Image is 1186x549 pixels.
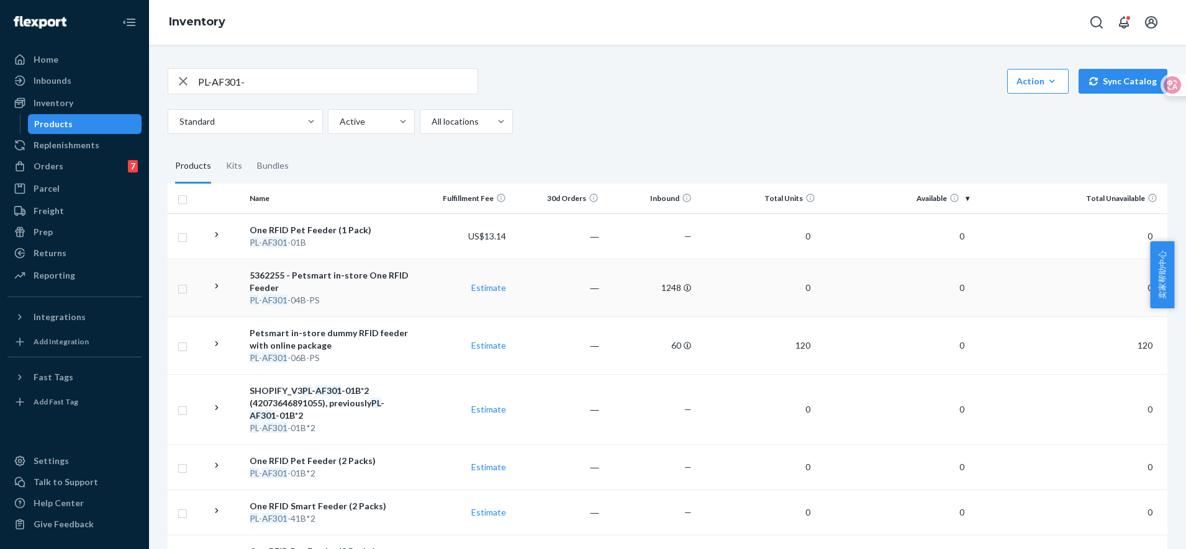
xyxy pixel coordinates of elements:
[34,160,63,172] div: Orders
[250,352,259,363] em: PL
[471,282,506,293] a: Estimate
[1143,231,1157,241] span: 0
[250,327,414,352] div: Petsmart in-store dummy RFID feeder with online package
[471,507,506,517] a: Estimate
[178,115,179,128] input: Standard
[974,184,1167,213] th: Total Unavailable
[1084,10,1109,35] button: Open Search Box
[117,10,142,35] button: Close Navigation
[7,472,142,492] a: Talk to Support
[1139,10,1164,35] button: Open account menu
[338,115,340,128] input: Active
[34,396,78,407] div: Add Fast Tag
[159,4,235,40] ol: breadcrumbs
[250,236,414,249] div: - -01B
[430,115,432,128] input: All locations
[800,282,815,293] span: 0
[34,497,84,509] div: Help Center
[262,237,287,248] em: AF301
[34,476,98,488] div: Talk to Support
[1143,507,1157,517] span: 0
[34,247,66,259] div: Returns
[604,316,696,374] td: 60
[7,156,142,176] a: Orders7
[250,294,414,306] div: - -04B-PS
[800,507,815,517] span: 0
[954,231,969,241] span: 0
[954,507,969,517] span: 0
[245,184,419,213] th: Name
[262,352,287,363] em: AF301
[34,97,73,109] div: Inventory
[7,332,142,352] a: Add Integration
[34,53,58,66] div: Home
[7,222,142,242] a: Prep
[511,444,604,489] td: ―
[511,489,604,535] td: ―
[697,184,820,213] th: Total Units
[954,404,969,414] span: 0
[471,404,506,414] a: Estimate
[175,149,211,184] div: Products
[302,385,312,396] em: PL
[34,139,99,151] div: Replenishments
[511,374,604,444] td: ―
[250,422,259,433] em: PL
[262,513,287,524] em: AF301
[7,135,142,155] a: Replenishments
[34,518,94,530] div: Give Feedback
[1143,282,1157,293] span: 0
[250,512,414,525] div: - -41B*2
[34,74,71,87] div: Inbounds
[250,410,276,421] em: AF301
[34,336,89,347] div: Add Integration
[198,69,478,94] input: Search inventory by name or sku
[684,507,692,517] span: —
[604,184,696,213] th: Inbound
[257,149,289,184] div: Bundles
[34,455,69,467] div: Settings
[7,50,142,69] a: Home
[1150,241,1174,308] button: 卖家帮助中心
[250,513,259,524] em: PL
[250,295,259,305] em: PL
[7,201,142,221] a: Freight
[511,184,604,213] th: 30d Orders
[250,422,414,434] div: - -01B*2
[34,226,53,238] div: Prep
[7,367,142,387] button: Fast Tags
[262,295,287,305] em: AF301
[954,462,969,472] span: 0
[371,398,381,408] em: PL
[604,259,696,316] td: 1248
[34,182,60,195] div: Parcel
[250,468,259,478] em: PL
[34,205,64,217] div: Freight
[684,231,692,241] span: —
[468,231,506,241] span: US$13.14
[28,114,142,134] a: Products
[684,462,692,472] span: —
[250,385,414,422] div: SHOPIFY_V3 - -01B*2 (42073646891055), previously - -01B*2
[7,71,142,91] a: Inbounds
[954,340,969,350] span: 0
[800,462,815,472] span: 0
[1079,69,1167,94] button: Sync Catalog
[7,451,142,471] a: Settings
[250,500,414,512] div: One RFID Smart Feeder (2 Packs)
[250,455,414,467] div: One RFID Pet Feeder (2 Packs)
[820,184,975,213] th: Available
[315,385,342,396] em: AF301
[511,213,604,259] td: ―
[34,269,75,282] div: Reporting
[1111,10,1136,35] button: Open notifications
[1143,404,1157,414] span: 0
[34,118,73,130] div: Products
[954,282,969,293] span: 0
[250,237,259,248] em: PL
[226,149,242,184] div: Kits
[1133,340,1157,350] span: 120
[419,184,511,213] th: Fulfillment Fee
[262,422,287,433] em: AF301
